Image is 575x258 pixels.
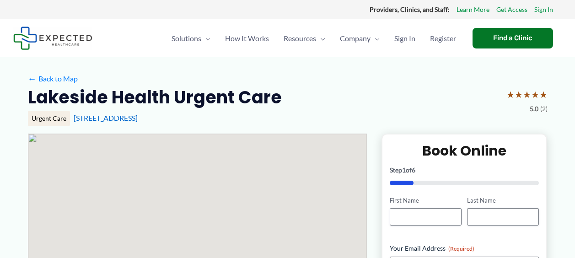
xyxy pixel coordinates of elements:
a: Sign In [387,22,423,54]
span: Solutions [172,22,201,54]
span: How It Works [225,22,269,54]
div: Urgent Care [28,111,70,126]
a: Find a Clinic [473,28,553,48]
span: ← [28,74,37,83]
a: How It Works [218,22,276,54]
a: Sign In [534,4,553,16]
a: Get Access [496,4,527,16]
label: First Name [390,196,462,205]
img: Expected Healthcare Logo - side, dark font, small [13,27,92,50]
h2: Lakeside Health Urgent Care [28,86,282,108]
span: ★ [539,86,548,103]
a: ResourcesMenu Toggle [276,22,333,54]
a: SolutionsMenu Toggle [164,22,218,54]
span: 5.0 [530,103,538,115]
span: ★ [531,86,539,103]
h2: Book Online [390,142,539,160]
span: Company [340,22,371,54]
a: Learn More [457,4,489,16]
label: Your Email Address [390,244,539,253]
p: Step of [390,167,539,173]
span: ★ [506,86,515,103]
span: (Required) [448,245,474,252]
a: Register [423,22,463,54]
span: ★ [515,86,523,103]
span: Sign In [394,22,415,54]
a: ←Back to Map [28,72,78,86]
span: ★ [523,86,531,103]
span: Resources [284,22,316,54]
span: Register [430,22,456,54]
span: (2) [540,103,548,115]
span: Menu Toggle [316,22,325,54]
span: 1 [402,166,406,174]
a: CompanyMenu Toggle [333,22,387,54]
span: 6 [412,166,415,174]
a: [STREET_ADDRESS] [74,113,138,122]
label: Last Name [467,196,539,205]
span: Menu Toggle [201,22,210,54]
nav: Primary Site Navigation [164,22,463,54]
strong: Providers, Clinics, and Staff: [370,5,450,13]
span: Menu Toggle [371,22,380,54]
